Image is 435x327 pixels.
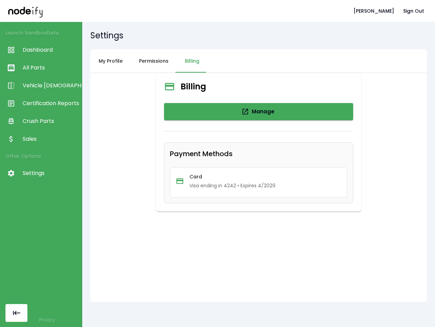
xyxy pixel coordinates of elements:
p: Visa ending in 4242 • Expires 4/2029 [189,182,341,189]
span: Settings [23,169,78,177]
button: [PERSON_NAME] [351,5,397,17]
span: Sales [23,135,78,143]
span: Certification Reports [23,99,78,108]
span: Crush Parts [23,117,78,125]
button: Billing [177,49,208,73]
button: Manage [164,103,353,120]
h2: Billing [181,81,206,92]
h6: Card [189,173,202,181]
button: Permissions [131,49,177,73]
img: nodeify [8,4,42,17]
h6: Payment Methods [170,148,233,159]
span: Dashboard [23,46,78,54]
button: Sign Out [400,5,427,17]
a: Privacy [39,316,55,323]
span: Vehicle [DEMOGRAPHIC_DATA] [23,81,78,90]
h5: Settings [90,30,427,41]
button: My Profile [90,49,131,73]
span: All Parts [23,64,78,72]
